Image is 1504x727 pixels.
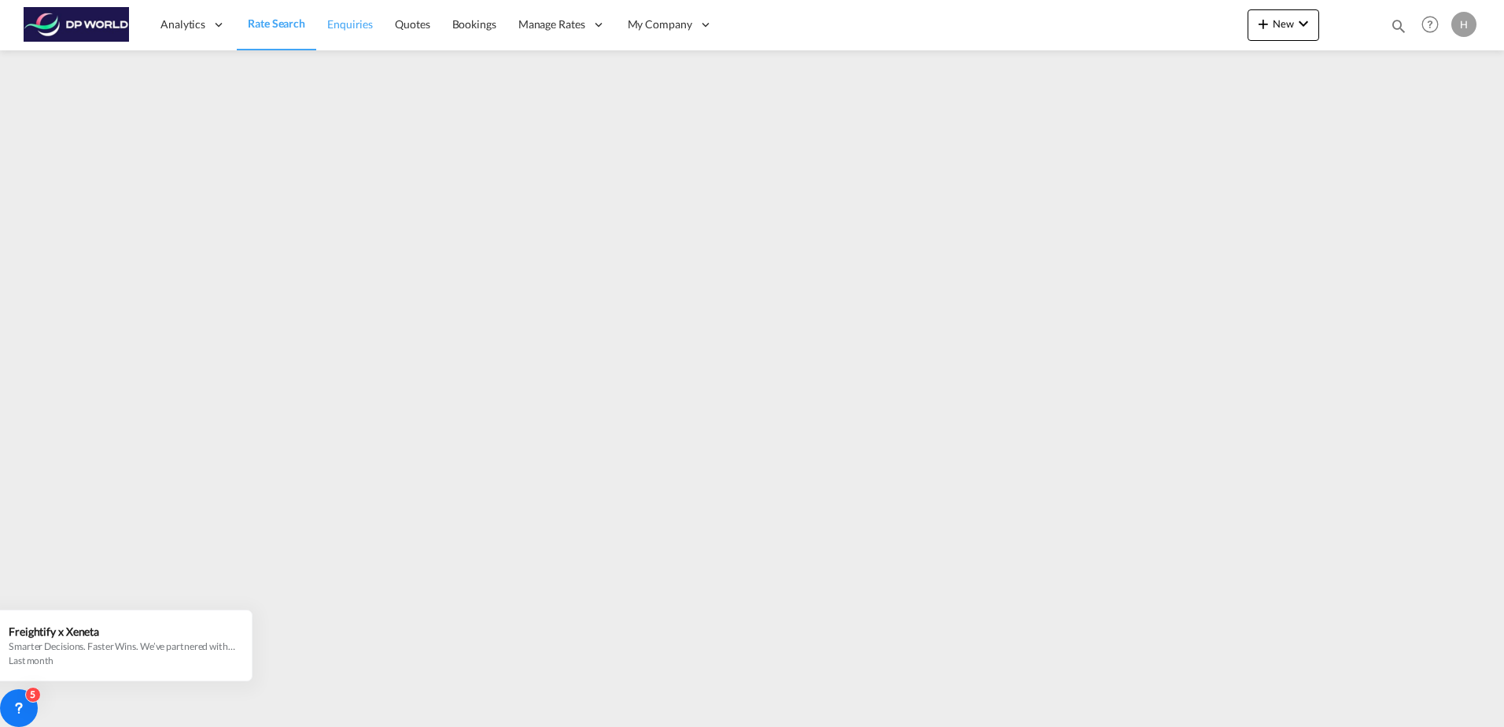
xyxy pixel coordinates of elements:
span: Help [1417,11,1443,38]
span: Bookings [452,17,496,31]
div: Help [1417,11,1451,39]
span: Enquiries [327,17,373,31]
div: H [1451,12,1476,37]
img: c08ca190194411f088ed0f3ba295208c.png [24,7,130,42]
span: My Company [628,17,692,32]
button: icon-plus 400-fgNewicon-chevron-down [1248,9,1319,41]
md-icon: icon-magnify [1390,17,1407,35]
span: Rate Search [248,17,305,30]
span: Quotes [395,17,429,31]
span: New [1254,17,1313,30]
span: Analytics [160,17,205,32]
md-icon: icon-plus 400-fg [1254,14,1273,33]
span: Manage Rates [518,17,585,32]
div: icon-magnify [1390,17,1407,41]
md-icon: icon-chevron-down [1294,14,1313,33]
